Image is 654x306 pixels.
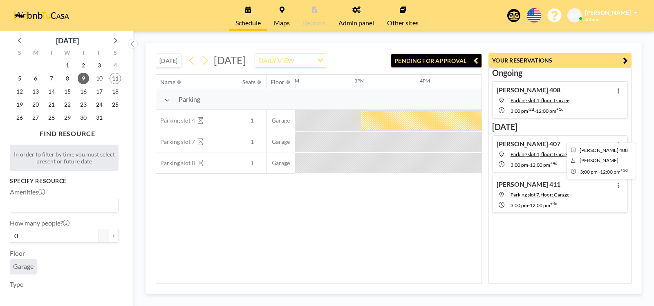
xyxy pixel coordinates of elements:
[550,201,558,206] sup: +4d
[497,140,560,148] h4: [PERSON_NAME] 407
[75,48,91,59] div: T
[391,54,482,68] button: PENDING FOR APPROVAL
[94,112,105,123] span: Friday, October 31, 2025
[242,78,255,86] div: Seats
[46,112,57,123] span: Tuesday, October 28, 2025
[160,78,175,86] div: Name
[511,162,528,168] span: 3:00 PM
[110,99,121,110] span: Saturday, October 25, 2025
[511,108,528,114] span: 3:00 PM
[107,48,123,59] div: S
[492,68,628,78] h3: Ongoing
[14,112,25,123] span: Sunday, October 26, 2025
[267,159,295,167] span: Garage
[255,54,326,67] div: Search for option
[60,48,76,59] div: W
[585,9,631,16] span: [PERSON_NAME]
[62,73,73,84] span: Wednesday, October 8, 2025
[110,86,121,97] span: Saturday, October 18, 2025
[511,192,569,198] span: Parking slot 7, floor: Garage
[338,20,374,26] span: Admin panel
[12,48,28,59] div: S
[257,55,296,66] span: DAILY VIEW
[14,86,25,97] span: Sunday, October 12, 2025
[94,86,105,97] span: Friday, October 17, 2025
[571,12,578,19] span: RV
[238,117,266,124] span: 1
[156,54,181,68] button: [DATE]
[534,108,536,114] span: -
[530,162,550,168] span: 12:00 PM
[387,20,419,26] span: Other sites
[78,112,89,123] span: Thursday, October 30, 2025
[267,117,295,124] span: Garage
[46,86,57,97] span: Tuesday, October 14, 2025
[110,73,121,84] span: Saturday, October 11, 2025
[99,229,109,243] button: -
[528,202,530,208] span: -
[511,97,569,103] span: Parking slot 4, floor: Garage
[511,151,569,157] span: Parking slot 4, floor: Garage
[91,48,107,59] div: F
[511,202,528,208] span: 3:00 PM
[30,112,41,123] span: Monday, October 27, 2025
[235,20,261,26] span: Schedule
[497,180,560,188] h4: [PERSON_NAME] 411
[528,107,534,112] sup: -2d
[156,138,195,145] span: Parking slot 7
[78,99,89,110] span: Thursday, October 23, 2025
[536,108,556,114] span: 12:00 PM
[267,138,295,145] span: Garage
[179,95,200,103] span: Parking
[354,78,365,84] div: 3PM
[62,99,73,110] span: Wednesday, October 22, 2025
[62,112,73,123] span: Wednesday, October 29, 2025
[271,78,284,86] div: Floor
[585,16,600,22] span: Admin
[10,126,125,138] h4: FIND RESOURCE
[10,249,25,257] label: Floor
[46,99,57,110] span: Tuesday, October 21, 2025
[62,60,73,71] span: Wednesday, October 1, 2025
[10,145,119,171] div: In order to filter by time you must select present or future date
[488,53,632,67] button: YOUR RESERVATIONS
[46,73,57,84] span: Tuesday, October 7, 2025
[528,162,530,168] span: -
[420,78,430,84] div: 4PM
[94,73,105,84] span: Friday, October 10, 2025
[11,200,114,210] input: Search for option
[297,55,312,66] input: Search for option
[28,48,44,59] div: M
[303,20,325,26] span: Reports
[214,54,246,66] span: [DATE]
[94,99,105,110] span: Friday, October 24, 2025
[78,73,89,84] span: Thursday, October 9, 2025
[156,117,195,124] span: Parking slot 4
[30,86,41,97] span: Monday, October 13, 2025
[274,20,290,26] span: Maps
[10,219,69,227] label: How many people?
[62,86,73,97] span: Wednesday, October 15, 2025
[530,202,550,208] span: 12:00 PM
[14,73,25,84] span: Sunday, October 5, 2025
[492,122,628,132] h3: [DATE]
[10,280,23,288] label: Type
[110,60,121,71] span: Saturday, October 4, 2025
[10,188,45,196] label: Amenities
[10,198,118,212] div: Search for option
[78,86,89,97] span: Thursday, October 16, 2025
[94,60,105,71] span: Friday, October 3, 2025
[556,107,564,112] sup: +1d
[238,159,266,167] span: 1
[497,86,560,94] h4: [PERSON_NAME] 408
[14,99,25,110] span: Sunday, October 19, 2025
[30,99,41,110] span: Monday, October 20, 2025
[109,229,119,243] button: +
[30,73,41,84] span: Monday, October 6, 2025
[78,60,89,71] span: Thursday, October 2, 2025
[10,177,119,185] h3: Specify resource
[156,159,195,167] span: Parking slot 8
[550,161,558,165] sup: +4d
[13,262,34,270] span: Garage
[13,7,69,24] img: organization-logo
